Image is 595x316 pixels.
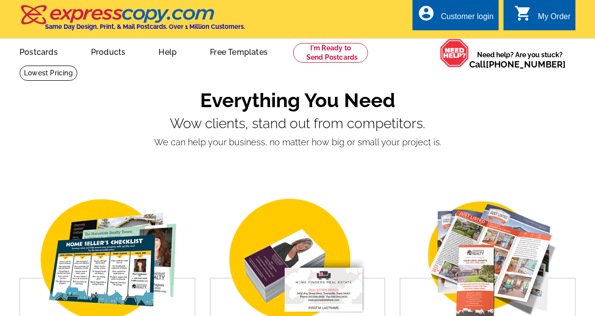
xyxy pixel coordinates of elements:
span: Need help? Are you stuck? [469,50,571,69]
a: Same Day Design, Print, & Mail Postcards. Over 1 Million Customers. [20,12,245,30]
div: My Order [538,12,571,26]
p: We can help your business, no matter how big or small your project is. [20,135,575,149]
i: shopping_cart [514,4,532,22]
h1: Everything You Need [20,89,575,112]
a: Free Templates [194,40,283,63]
a: Postcards [4,40,73,63]
a: account_circle Customer login [417,11,494,23]
p: Wow clients, stand out from competitors. [20,116,575,132]
a: shopping_cart My Order [514,11,571,23]
i: account_circle [417,4,435,22]
img: help [440,39,469,68]
a: Products [75,40,141,63]
a: Help [143,40,192,63]
span: Call [469,59,566,69]
h4: Same Day Design, Print, & Mail Postcards. Over 1 Million Customers. [45,23,245,30]
a: [PHONE_NUMBER] [486,59,566,69]
div: Customer login [441,12,494,26]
